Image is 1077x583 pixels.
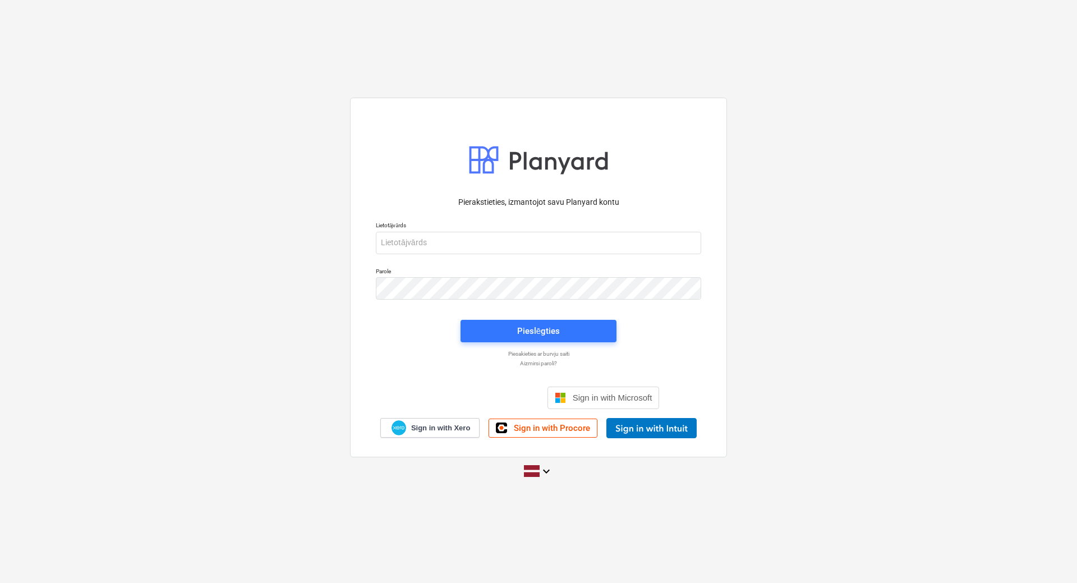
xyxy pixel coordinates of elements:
i: keyboard_arrow_down [540,465,553,478]
a: Piesakieties ar burvju saiti [370,350,707,357]
p: Lietotājvārds [376,222,701,231]
span: Sign in with Procore [514,423,590,433]
a: Sign in with Xero [380,418,480,438]
button: Pieslēgties [461,320,616,342]
div: Pieslēgties [517,324,560,338]
p: Parole [376,268,701,277]
img: Microsoft logo [555,392,566,403]
iframe: Poga Pierakstīties ar Google kontu [412,385,544,410]
p: Pierakstieties, izmantojot savu Planyard kontu [376,196,701,208]
span: Sign in with Xero [411,423,470,433]
a: Aizmirsi paroli? [370,360,707,367]
span: Sign in with Microsoft [573,393,652,402]
img: Xero logo [392,420,406,435]
a: Sign in with Procore [489,419,597,438]
input: Lietotājvārds [376,232,701,254]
